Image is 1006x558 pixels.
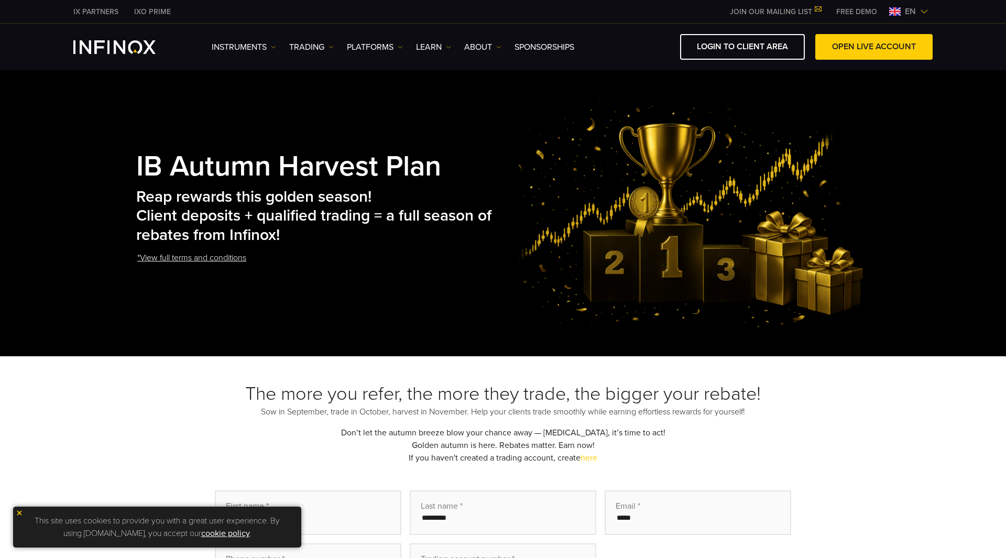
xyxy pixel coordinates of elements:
a: ABOUT [464,41,501,53]
a: TRADING [289,41,334,53]
h2: Reap rewards this golden season! Client deposits + qualified trading = a full season of rebates f... [136,188,509,245]
a: *View full terms and conditions [136,245,247,271]
p: This site uses cookies to provide you with a great user experience. By using [DOMAIN_NAME], you a... [18,512,296,542]
h3: The more you refer, the more they trade, the bigger your rebate! [136,382,870,406]
img: yellow close icon [16,509,23,517]
a: PLATFORMS [347,41,403,53]
a: cookie policy [201,528,250,539]
a: INFINOX [65,6,126,17]
a: INFINOX MENU [828,6,885,17]
a: JOIN OUR MAILING LIST [722,7,828,16]
a: LOGIN TO CLIENT AREA [680,34,805,60]
a: SPONSORSHIPS [515,41,574,53]
a: Instruments [212,41,276,53]
a: INFINOX [126,6,179,17]
strong: IB Autumn Harvest Plan [136,149,441,184]
a: OPEN LIVE ACCOUNT [815,34,933,60]
a: Learn [416,41,451,53]
a: here [581,453,597,463]
p: Sow in September, trade in October, harvest in November. Help your clients trade smoothly while e... [136,406,870,418]
span: en [901,5,920,18]
a: INFINOX Logo [73,40,180,54]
